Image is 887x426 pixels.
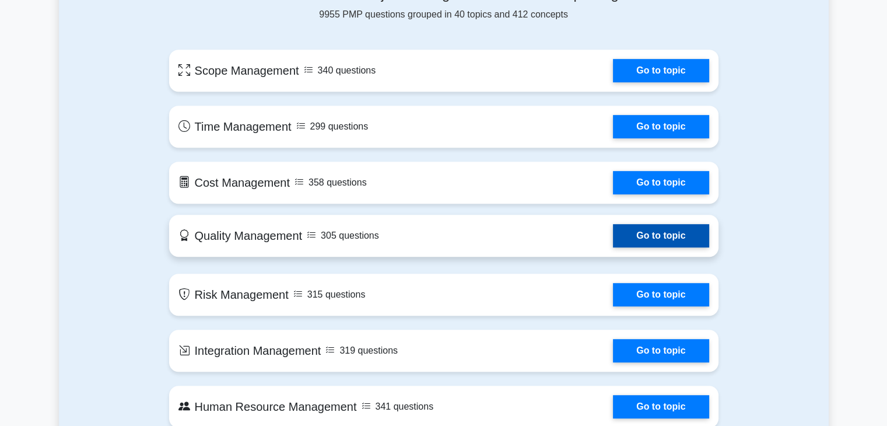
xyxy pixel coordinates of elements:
a: Go to topic [613,171,709,194]
a: Go to topic [613,283,709,306]
a: Go to topic [613,395,709,418]
a: Go to topic [613,59,709,82]
a: Go to topic [613,339,709,362]
a: Go to topic [613,115,709,138]
a: Go to topic [613,224,709,247]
